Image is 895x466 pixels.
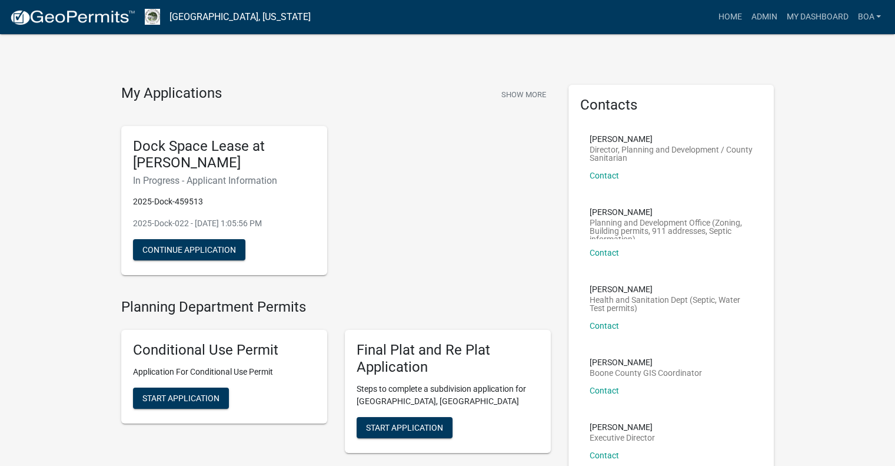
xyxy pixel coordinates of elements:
[497,85,551,104] button: Show More
[580,97,763,114] h5: Contacts
[590,386,619,395] a: Contact
[133,366,315,378] p: Application For Conditional Use Permit
[133,342,315,359] h5: Conditional Use Permit
[853,6,886,28] a: BOA
[590,451,619,460] a: Contact
[145,9,160,25] img: Boone County, Iowa
[590,248,619,257] a: Contact
[357,383,539,408] p: Steps to complete a subdivision application for [GEOGRAPHIC_DATA], [GEOGRAPHIC_DATA]
[590,285,753,293] p: [PERSON_NAME]
[590,369,702,377] p: Boone County GIS Coordinator
[590,434,655,442] p: Executive Director
[590,358,702,366] p: [PERSON_NAME]
[357,417,453,438] button: Start Application
[746,6,781,28] a: Admin
[121,299,551,316] h4: Planning Department Permits
[121,85,222,103] h4: My Applications
[590,321,619,331] a: Contact
[366,422,443,432] span: Start Application
[590,219,753,239] p: Planning and Development Office (Zoning, Building permits, 911 addresses, Septic information)
[169,7,311,27] a: [GEOGRAPHIC_DATA], [US_STATE]
[357,342,539,376] h5: Final Plat and Re Plat Application
[781,6,853,28] a: My Dashboard
[133,217,315,230] p: 2025-Dock-022 - [DATE] 1:05:56 PM
[590,296,753,312] p: Health and Sanitation Dept (Septic, Water Test permits)
[133,388,229,409] button: Start Application
[590,171,619,180] a: Contact
[142,393,219,402] span: Start Application
[713,6,746,28] a: Home
[133,239,245,260] button: Continue Application
[133,175,315,186] h6: In Progress - Applicant Information
[590,423,655,431] p: [PERSON_NAME]
[590,146,753,162] p: Director, Planning and Development / County Sanitarian
[133,196,315,208] p: 2025-Dock-459513
[590,135,753,143] p: [PERSON_NAME]
[133,138,315,172] h5: Dock Space Lease at [PERSON_NAME]
[590,208,753,216] p: [PERSON_NAME]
